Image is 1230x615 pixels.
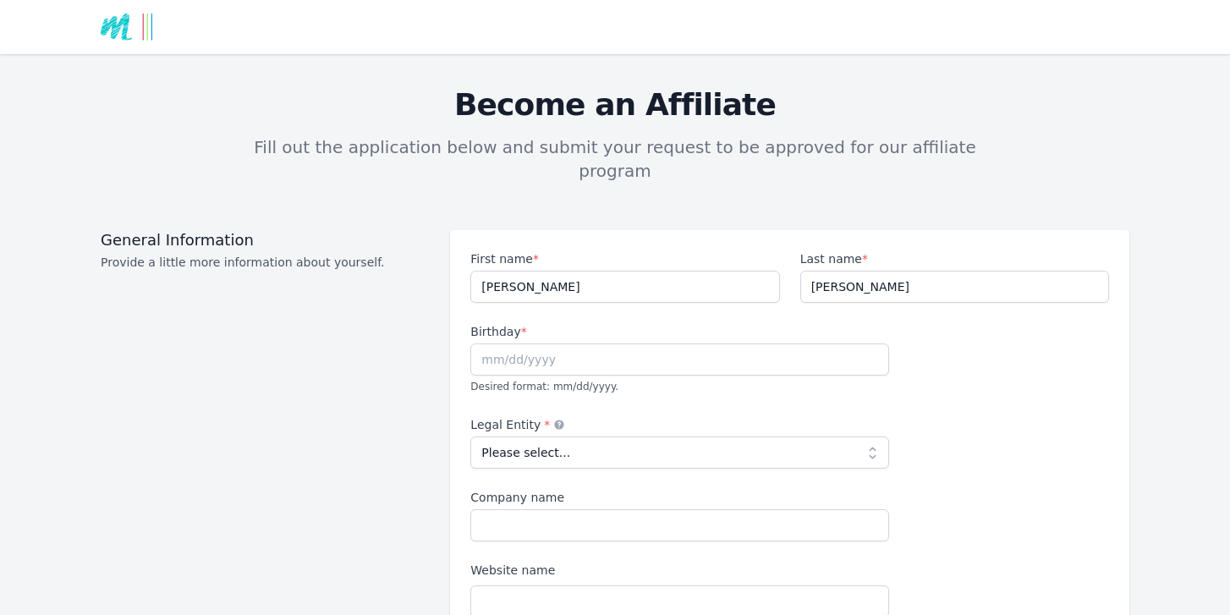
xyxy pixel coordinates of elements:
[470,250,779,267] label: First name
[101,88,1129,122] h3: Become an Affiliate
[236,135,994,183] p: Fill out the application below and submit your request to be approved for our affiliate program
[470,562,889,579] label: Website name
[101,230,430,250] h3: General Information
[101,254,430,271] p: Provide a little more information about yourself.
[470,489,889,506] label: Company name
[470,343,889,376] input: mm/dd/yyyy
[800,250,1109,267] label: Last name
[470,381,618,393] span: Desired format: mm/dd/yyyy.
[470,323,889,340] label: Birthday
[470,416,889,433] label: Legal Entity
